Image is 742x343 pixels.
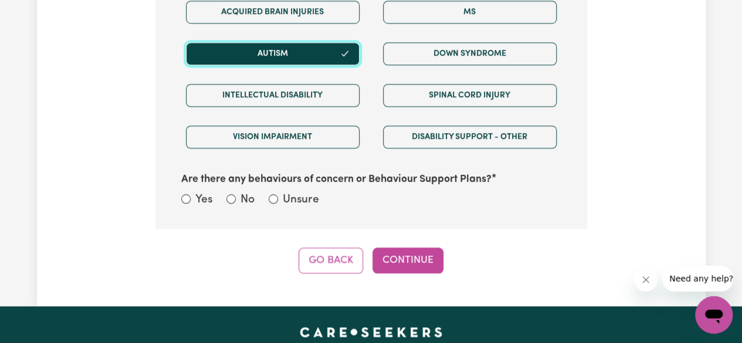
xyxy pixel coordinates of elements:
[383,125,557,148] button: Disability support - Other
[634,268,658,291] iframe: Close message
[186,84,360,107] button: Intellectual Disability
[240,192,255,209] label: No
[299,247,363,273] button: Go Back
[181,172,492,187] label: Are there any behaviours of concern or Behaviour Support Plans?
[186,125,360,148] button: Vision impairment
[300,327,442,337] a: Careseekers home page
[186,42,360,65] button: Autism
[7,8,71,18] span: Need any help?
[283,192,319,209] label: Unsure
[383,1,557,23] button: MS
[695,296,733,334] iframe: Button to launch messaging window
[662,266,733,291] iframe: Message from company
[383,42,557,65] button: Down syndrome
[372,247,443,273] button: Continue
[195,192,212,209] label: Yes
[383,84,557,107] button: Spinal cord injury
[186,1,360,23] button: Acquired Brain Injuries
